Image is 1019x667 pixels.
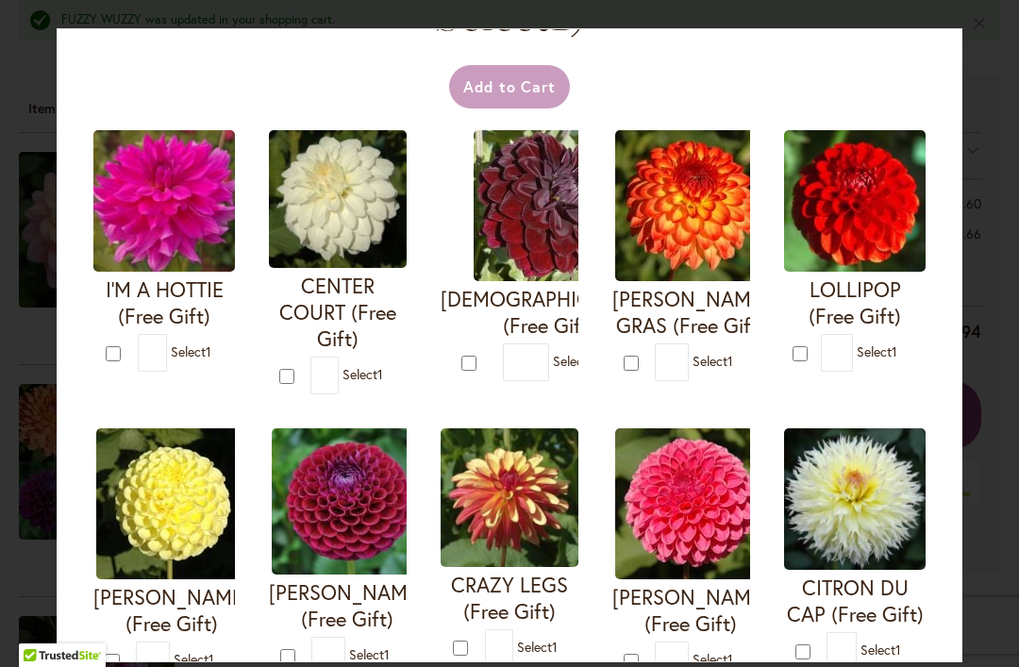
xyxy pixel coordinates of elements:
h4: LOLLIPOP (Free Gift) [784,276,926,329]
img: IVANETTI (Free Gift) [272,428,423,575]
h4: [PERSON_NAME] (Free Gift) [612,584,769,637]
iframe: Launch Accessibility Center [14,600,67,653]
span: 1 [377,365,383,383]
img: NETTIE (Free Gift) [96,428,247,579]
h4: CITRON DU CAP (Free Gift) [784,575,926,627]
h4: [PERSON_NAME] (Free Gift) [93,584,250,637]
span: 1 [895,641,901,659]
img: I'M A HOTTIE (Free Gift) [93,130,235,272]
span: Select [693,352,733,370]
span: 1 [384,645,390,663]
span: Select [171,342,211,360]
h4: [PERSON_NAME] (Free Gift) [269,579,426,632]
img: LOLLIPOP (Free Gift) [784,130,926,272]
h4: [PERSON_NAME] GRAS (Free Gift) [612,286,769,339]
h4: CENTER COURT (Free Gift) [269,273,407,352]
img: MARDY GRAS (Free Gift) [615,130,766,281]
span: 1 [552,637,558,655]
img: CRAZY LEGS (Free Gift) [441,428,578,567]
h4: I'M A HOTTIE (Free Gift) [93,276,235,329]
span: Select [860,641,901,659]
img: REBECCA LYNN (Free Gift) [615,428,766,579]
span: Select [553,352,593,370]
h4: [DEMOGRAPHIC_DATA] (Free Gift) [441,286,657,339]
span: 1 [206,342,211,360]
span: Select [517,637,558,655]
span: Select [349,645,390,663]
h4: CRAZY LEGS (Free Gift) [441,572,578,625]
img: VOODOO (Free Gift) [474,130,625,281]
span: 1 [727,352,733,370]
img: CITRON DU CAP (Free Gift) [784,428,926,570]
span: Select [342,365,383,383]
img: CENTER COURT (Free Gift) [269,130,407,268]
span: 1 [892,342,897,360]
span: Select [857,342,897,360]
